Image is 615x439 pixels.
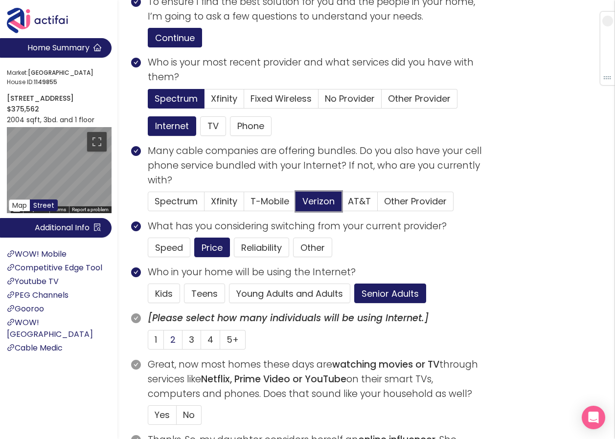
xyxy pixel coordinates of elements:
[7,342,63,353] a: Cable Medic
[87,132,107,152] button: Toggle fullscreen view
[155,409,170,421] span: Yes
[354,284,426,303] button: Senior Adults
[7,263,15,271] span: link
[234,238,289,257] button: Reliability
[148,55,487,85] p: Who is your most recent provider and what services did you have with them?
[7,127,112,213] div: Street View
[148,284,180,303] button: Kids
[7,303,44,314] a: Gooroo
[384,195,447,207] span: Other Provider
[7,277,15,285] span: link
[7,127,112,213] div: Map
[131,313,141,323] span: check-circle
[293,238,332,257] button: Other
[183,409,195,421] span: No
[230,116,272,136] button: Phone
[7,78,109,87] span: House ID:
[33,200,54,210] span: Street
[7,262,102,273] a: Competitive Edge Tool
[155,92,198,105] span: Spectrum
[7,114,112,125] p: 2004 sqft, 3bd. and 1 floor
[251,92,312,105] span: Fixed Wireless
[7,291,15,299] span: link
[7,289,68,301] a: PEG Channels
[131,267,141,277] span: check-circle
[148,238,190,257] button: Speed
[72,207,109,212] a: Report a problem
[7,250,15,258] span: link
[28,68,93,77] strong: [GEOGRAPHIC_DATA]
[582,406,605,429] div: Open Intercom Messenger
[131,58,141,67] span: check-circle
[207,333,213,346] span: 4
[131,221,141,231] span: check-circle
[7,344,15,351] span: link
[201,373,346,386] b: Netflix, Prime Video or YouTube
[7,317,93,340] a: WOW! [GEOGRAPHIC_DATA]
[148,265,487,280] p: Who in your home will be using the Internet?
[184,284,225,303] button: Teens
[148,116,196,136] button: Internet
[348,195,371,207] span: AT&T
[155,333,157,346] span: 1
[148,28,202,47] button: Continue
[7,248,67,260] a: WOW! Mobile
[155,195,198,207] span: Spectrum
[7,104,39,114] strong: $375,562
[388,92,451,105] span: Other Provider
[52,207,66,212] a: Terms (opens in new tab)
[227,333,239,346] span: 5+
[325,92,375,105] span: No Provider
[148,144,487,188] p: Many cable companies are offering bundles. Do you also have your cell phone service bundled with ...
[12,200,27,210] span: Map
[148,219,487,234] p: What has you considering switching from your current provider?
[131,360,141,370] span: check-circle
[251,195,289,207] span: T-Mobile
[34,78,57,86] strong: 1149855
[332,358,439,371] b: watching movies or TV
[7,8,77,33] img: Actifai Logo
[148,357,487,402] p: Great, now most homes these days are through services like on their smart TVs, computers and phon...
[229,284,350,303] button: Young Adults and Adults
[170,333,176,346] span: 2
[302,195,335,207] span: Verizon
[194,238,230,257] button: Price
[7,93,74,103] strong: [STREET_ADDRESS]
[200,116,226,136] button: TV
[211,195,237,207] span: Xfinity
[7,305,15,312] span: link
[7,318,15,326] span: link
[131,146,141,156] span: check-circle
[211,92,237,105] span: Xfinity
[7,276,59,287] a: Youtube TV
[7,68,109,78] span: Market:
[189,333,194,346] span: 3
[148,311,429,325] b: [Please select how many individuals will be using Internet.]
